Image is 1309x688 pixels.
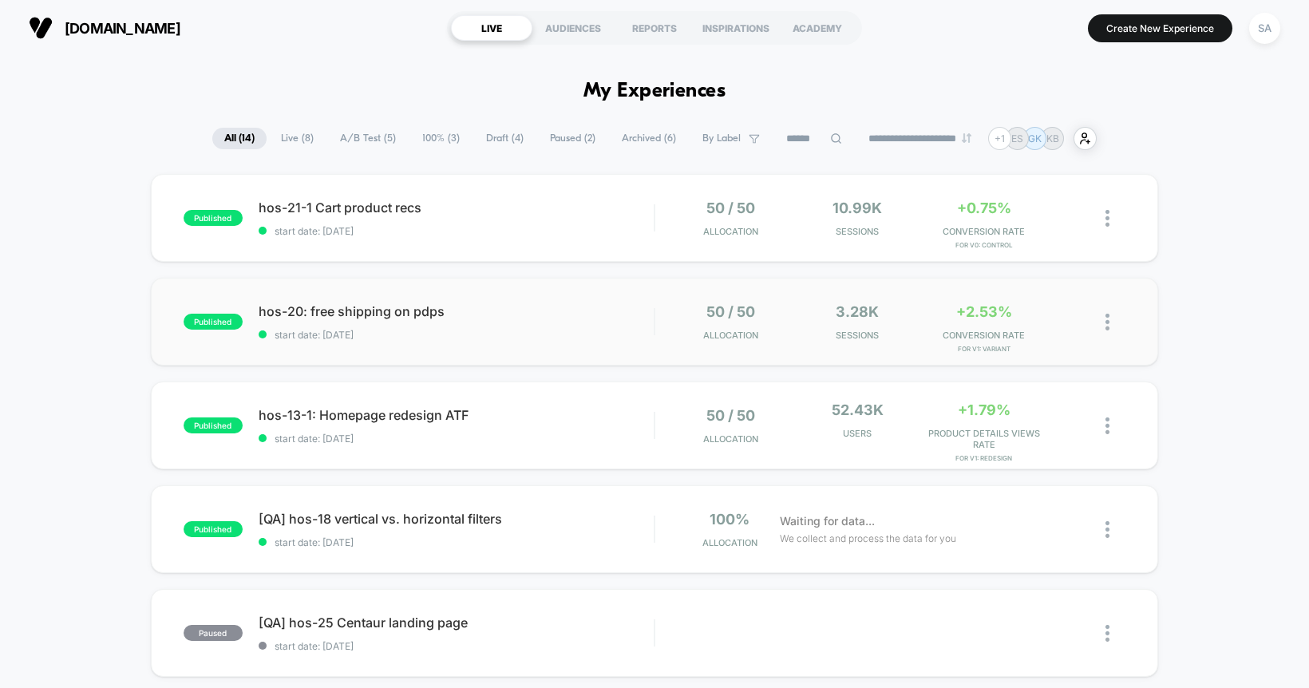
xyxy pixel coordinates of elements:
span: start date: [DATE] [259,433,654,445]
p: GK [1028,132,1042,144]
span: +0.75% [957,200,1011,216]
div: ACADEMY [777,15,858,41]
button: SA [1244,12,1285,45]
span: [DOMAIN_NAME] [65,20,180,37]
span: paused [184,625,243,641]
span: published [184,314,243,330]
span: start date: [DATE] [259,640,654,652]
span: published [184,521,243,537]
div: INSPIRATIONS [695,15,777,41]
span: Paused ( 2 ) [538,128,607,149]
span: Allocation [703,433,758,445]
span: 52.43k [832,401,884,418]
span: All ( 14 ) [212,128,267,149]
span: for v0: control [924,241,1043,249]
span: for v1: variant [924,345,1043,353]
span: start date: [DATE] [259,536,654,548]
span: We collect and process the data for you [780,531,956,546]
span: Sessions [798,330,917,341]
span: Archived ( 6 ) [610,128,688,149]
span: hos-13-1: Homepage redesign ATF [259,407,654,423]
span: 10.99k [832,200,882,216]
div: REPORTS [614,15,695,41]
span: Draft ( 4 ) [474,128,536,149]
span: start date: [DATE] [259,225,654,237]
span: CONVERSION RATE [924,226,1043,237]
img: Visually logo [29,16,53,40]
button: [DOMAIN_NAME] [24,15,185,41]
span: CONVERSION RATE [924,330,1043,341]
span: 50 / 50 [706,200,755,216]
span: for v1: redesign [924,454,1043,462]
div: + 1 [988,127,1011,150]
span: +2.53% [956,303,1012,320]
span: Waiting for data... [780,512,875,530]
span: 3.28k [836,303,879,320]
span: PRODUCT DETAILS VIEWS RATE [924,428,1043,450]
span: By Label [702,132,741,144]
span: published [184,417,243,433]
span: Sessions [798,226,917,237]
span: Allocation [702,537,757,548]
span: Live ( 8 ) [269,128,326,149]
div: LIVE [451,15,532,41]
div: SA [1249,13,1280,44]
span: 100% [710,511,749,528]
span: hos-21-1 Cart product recs [259,200,654,215]
img: close [1105,521,1109,538]
img: close [1105,210,1109,227]
span: [QA] hos-18 vertical vs. horizontal filters [259,511,654,527]
span: start date: [DATE] [259,329,654,341]
span: A/B Test ( 5 ) [328,128,408,149]
img: close [1105,314,1109,330]
span: [QA] hos-25 Centaur landing page [259,615,654,631]
span: 50 / 50 [706,407,755,424]
span: 100% ( 3 ) [410,128,472,149]
h1: My Experiences [583,80,726,103]
button: Create New Experience [1088,14,1232,42]
p: KB [1046,132,1059,144]
span: 50 / 50 [706,303,755,320]
img: close [1105,625,1109,642]
span: hos-20: free shipping on pdps [259,303,654,319]
span: Users [798,428,917,439]
img: end [962,133,971,143]
img: close [1105,417,1109,434]
span: published [184,210,243,226]
div: AUDIENCES [532,15,614,41]
p: ES [1011,132,1023,144]
span: Allocation [703,330,758,341]
span: +1.79% [958,401,1010,418]
span: Allocation [703,226,758,237]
